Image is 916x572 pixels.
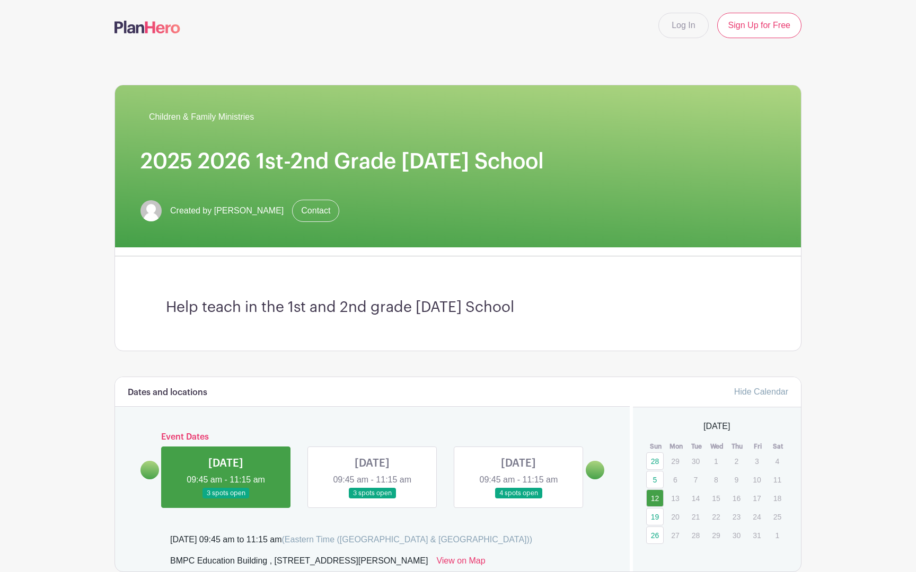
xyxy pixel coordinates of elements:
p: 1 [707,453,725,469]
p: 28 [687,527,704,543]
p: 21 [687,508,704,525]
p: 25 [769,508,786,525]
th: Sat [768,441,789,452]
p: 14 [687,490,704,506]
a: 19 [646,508,664,525]
img: logo-507f7623f17ff9eddc593b1ce0a138ce2505c220e1c5a4e2b4648c50719b7d32.svg [114,21,180,33]
p: 22 [707,508,725,525]
p: 9 [728,471,745,488]
p: 6 [666,471,684,488]
p: 18 [769,490,786,506]
h6: Dates and locations [128,388,207,398]
p: 16 [728,490,745,506]
a: 12 [646,489,664,507]
p: 2 [728,453,745,469]
th: Mon [666,441,686,452]
p: 7 [687,471,704,488]
p: 23 [728,508,745,525]
th: Tue [686,441,707,452]
p: 4 [769,453,786,469]
p: 1 [769,527,786,543]
th: Sun [646,441,666,452]
a: View on Map [436,555,485,571]
p: 3 [748,453,765,469]
p: 11 [769,471,786,488]
a: Sign Up for Free [717,13,801,38]
p: 10 [748,471,765,488]
h3: Help teach in the 1st and 2nd grade [DATE] School [166,299,750,317]
a: Contact [292,200,339,222]
p: 27 [666,527,684,543]
p: 15 [707,490,725,506]
a: Log In [658,13,708,38]
h1: 2025 2026 1st-2nd Grade [DATE] School [140,149,776,174]
p: 31 [748,527,765,543]
span: Children & Family Ministries [149,111,254,123]
p: 13 [666,490,684,506]
h6: Event Dates [159,432,586,442]
p: 24 [748,508,765,525]
th: Wed [707,441,727,452]
span: Created by [PERSON_NAME] [170,204,284,217]
th: Fri [747,441,768,452]
p: 29 [707,527,725,543]
img: default-ce2991bfa6775e67f084385cd625a349d9dcbb7a52a09fb2fda1e96e2d18dcdb.png [140,200,162,221]
p: 20 [666,508,684,525]
th: Thu [727,441,748,452]
p: 8 [707,471,725,488]
p: 17 [748,490,765,506]
a: 28 [646,452,664,470]
p: 30 [728,527,745,543]
div: BMPC Education Building , [STREET_ADDRESS][PERSON_NAME] [170,555,428,571]
a: Hide Calendar [734,387,788,396]
p: 30 [687,453,704,469]
a: 5 [646,471,664,488]
span: (Eastern Time ([GEOGRAPHIC_DATA] & [GEOGRAPHIC_DATA])) [281,535,532,544]
p: 29 [666,453,684,469]
span: [DATE] [703,420,730,433]
a: 26 [646,526,664,544]
div: [DATE] 09:45 am to 11:15 am [170,533,532,546]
